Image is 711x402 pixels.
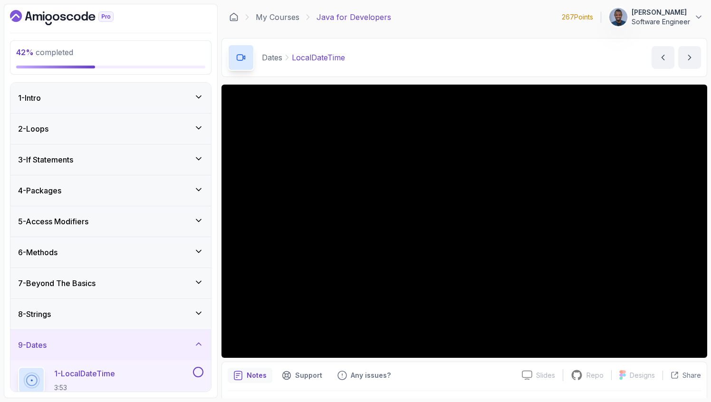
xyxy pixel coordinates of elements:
[652,46,674,69] button: previous content
[54,383,115,392] p: 3:53
[18,216,88,227] h3: 5 - Access Modifiers
[632,17,690,27] p: Software Engineer
[10,175,211,206] button: 4-Packages
[256,11,299,23] a: My Courses
[229,12,239,22] a: Dashboard
[663,371,701,380] button: Share
[678,46,701,69] button: next content
[18,92,41,104] h3: 1 - Intro
[609,8,703,27] button: user profile image[PERSON_NAME]Software Engineer
[16,48,73,57] span: completed
[586,371,604,380] p: Repo
[18,367,203,393] button: 1-LocalDateTime3:53
[18,123,48,134] h3: 2 - Loops
[221,85,707,358] iframe: 1 - LocalDateTime
[10,330,211,360] button: 9-Dates
[351,371,391,380] p: Any issues?
[671,364,701,392] iframe: chat widget
[332,368,396,383] button: Feedback button
[18,185,61,196] h3: 4 - Packages
[10,144,211,175] button: 3-If Statements
[10,114,211,144] button: 2-Loops
[18,339,47,351] h3: 9 - Dates
[317,11,391,23] p: Java for Developers
[292,52,345,63] p: LocalDateTime
[10,237,211,268] button: 6-Methods
[10,268,211,298] button: 7-Beyond The Basics
[18,154,73,165] h3: 3 - If Statements
[54,368,115,379] p: 1 - LocalDateTime
[630,371,655,380] p: Designs
[10,83,211,113] button: 1-Intro
[609,8,627,26] img: user profile image
[18,308,51,320] h3: 8 - Strings
[228,368,272,383] button: notes button
[295,371,322,380] p: Support
[262,52,282,63] p: Dates
[18,278,96,289] h3: 7 - Beyond The Basics
[276,368,328,383] button: Support button
[247,371,267,380] p: Notes
[562,12,593,22] p: 267 Points
[632,8,690,17] p: [PERSON_NAME]
[10,299,211,329] button: 8-Strings
[10,206,211,237] button: 5-Access Modifiers
[16,48,34,57] span: 42 %
[536,371,555,380] p: Slides
[10,10,135,25] a: Dashboard
[18,247,58,258] h3: 6 - Methods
